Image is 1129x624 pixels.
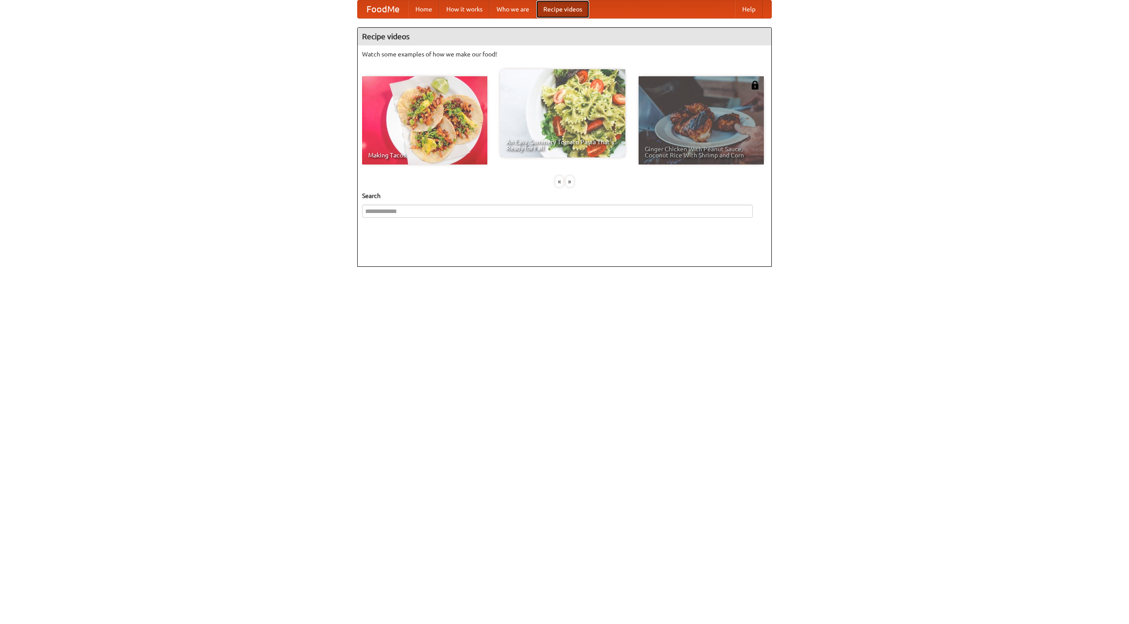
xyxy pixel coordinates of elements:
h4: Recipe videos [358,28,771,45]
a: Recipe videos [536,0,589,18]
span: An Easy, Summery Tomato Pasta That's Ready for Fall [506,139,619,151]
h5: Search [362,191,767,200]
a: Home [408,0,439,18]
img: 483408.png [751,81,759,90]
div: » [566,176,574,187]
a: An Easy, Summery Tomato Pasta That's Ready for Fall [500,69,625,157]
div: « [555,176,563,187]
p: Watch some examples of how we make our food! [362,50,767,59]
a: FoodMe [358,0,408,18]
span: Making Tacos [368,152,481,158]
a: Making Tacos [362,76,487,164]
a: Who we are [490,0,536,18]
a: Help [735,0,763,18]
a: How it works [439,0,490,18]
